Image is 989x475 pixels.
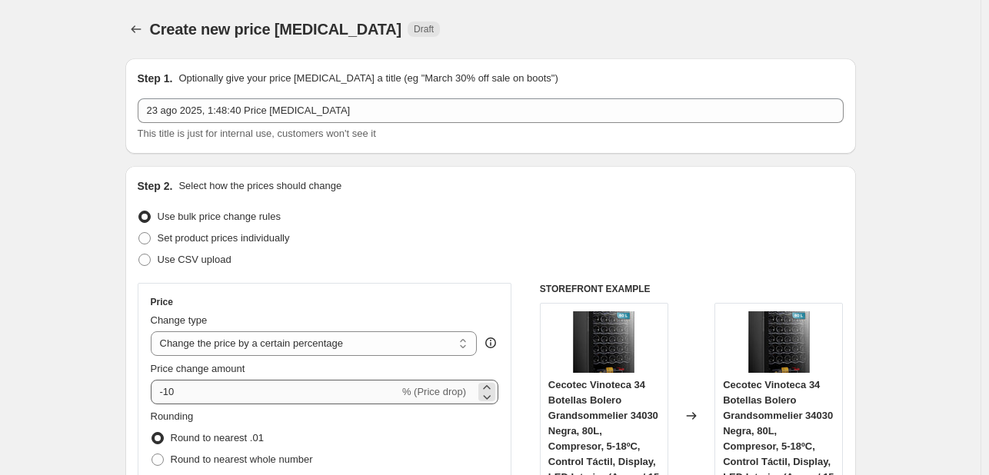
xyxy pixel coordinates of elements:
[402,386,466,397] span: % (Price drop)
[138,98,844,123] input: 30% off holiday sale
[158,232,290,244] span: Set product prices individually
[151,380,399,404] input: -15
[178,178,341,194] p: Select how the prices should change
[151,410,194,422] span: Rounding
[125,18,147,40] button: Price change jobs
[151,363,245,374] span: Price change amount
[138,71,173,86] h2: Step 1.
[158,211,281,222] span: Use bulk price change rules
[138,178,173,194] h2: Step 2.
[158,254,231,265] span: Use CSV upload
[414,23,434,35] span: Draft
[573,311,634,373] img: 81WfFuINaCL._AC_SL1500_80x.jpg
[171,453,313,465] span: Round to nearest whole number
[151,296,173,308] h3: Price
[748,311,810,373] img: 81WfFuINaCL._AC_SL1500_80x.jpg
[150,21,402,38] span: Create new price [MEDICAL_DATA]
[483,335,498,350] div: help
[151,314,208,326] span: Change type
[171,432,264,443] span: Round to nearest .01
[138,128,376,139] span: This title is just for internal use, customers won't see it
[540,283,844,295] h6: STOREFRONT EXAMPLE
[178,71,558,86] p: Optionally give your price [MEDICAL_DATA] a title (eg "March 30% off sale on boots")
